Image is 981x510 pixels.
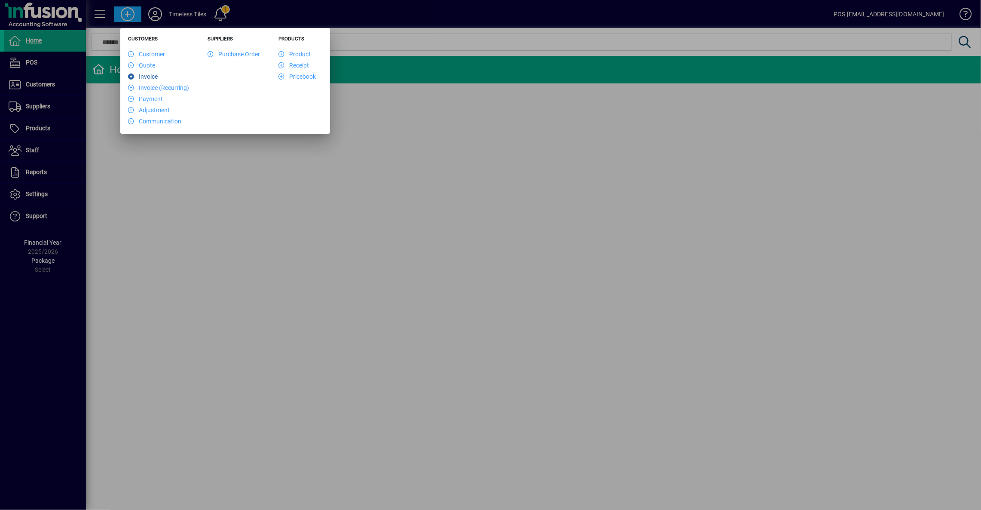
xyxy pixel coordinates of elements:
[128,95,163,102] a: Payment
[128,107,170,114] a: Adjustment
[208,36,260,44] h5: Suppliers
[278,51,311,58] a: Product
[278,73,316,80] a: Pricebook
[128,36,189,44] h5: Customers
[128,51,165,58] a: Customer
[278,62,309,69] a: Receipt
[128,62,155,69] a: Quote
[128,84,189,91] a: Invoice (Recurring)
[208,51,260,58] a: Purchase Order
[128,73,158,80] a: Invoice
[278,36,316,44] h5: Products
[128,118,181,125] a: Communication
